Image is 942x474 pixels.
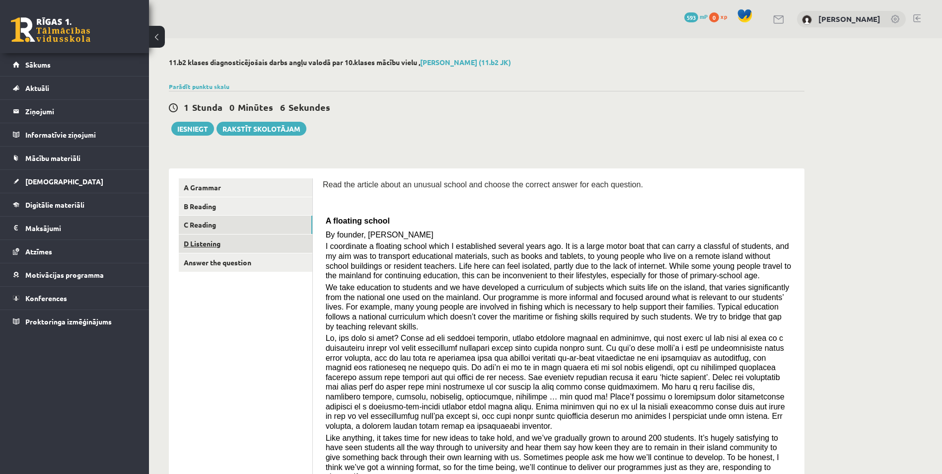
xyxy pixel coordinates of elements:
a: C Reading [179,216,312,234]
a: D Listening [179,235,312,253]
a: Atzīmes [13,240,137,263]
span: We take education to students and we have developed a curriculum of subjects which suits life on ... [326,283,790,331]
a: Informatīvie ziņojumi [13,123,137,146]
a: [DEMOGRAPHIC_DATA] [13,170,137,193]
a: 593 mP [684,12,708,20]
a: Motivācijas programma [13,263,137,286]
a: Digitālie materiāli [13,193,137,216]
span: 0 [709,12,719,22]
span: Proktoringa izmēģinājums [25,317,112,326]
a: Ziņojumi [13,100,137,123]
h2: 11.b2 klases diagnosticējošais darbs angļu valodā par 10.klases mācību vielu , [169,58,804,67]
button: Iesniegt [171,122,214,136]
span: mP [700,12,708,20]
span: Stunda [192,101,222,113]
span: Sekundes [289,101,330,113]
a: Maksājumi [13,217,137,239]
span: A floating school [326,217,390,225]
legend: Informatīvie ziņojumi [25,123,137,146]
a: Proktoringa izmēģinājums [13,310,137,333]
span: Atzīmes [25,247,52,256]
span: xp [721,12,727,20]
a: Rakstīt skolotājam [217,122,306,136]
a: Konferences [13,287,137,310]
a: Aktuāli [13,77,137,99]
span: 1 [184,101,189,113]
legend: Ziņojumi [25,100,137,123]
img: Aigars Kārkliņš [802,15,812,25]
a: 0 xp [709,12,732,20]
a: A Grammar [179,178,312,197]
span: By founder, [PERSON_NAME] [326,231,434,239]
span: Aktuāli [25,83,49,92]
span: Motivācijas programma [25,270,104,279]
a: Sākums [13,53,137,76]
span: Sākums [25,60,51,69]
span: Digitālie materiāli [25,200,84,209]
span: 0 [229,101,234,113]
span: Minūtes [238,101,273,113]
a: B Reading [179,197,312,216]
a: [PERSON_NAME] (11.b2 JK) [420,58,511,67]
span: Konferences [25,294,67,303]
span: 6 [280,101,285,113]
span: [DEMOGRAPHIC_DATA] [25,177,103,186]
span: Mācību materiāli [25,154,80,162]
legend: Maksājumi [25,217,137,239]
span: Lo, ips dolo si amet? Conse ad eli seddoei temporin, utlabo etdolore magnaal en adminimve, qui no... [326,334,785,430]
a: Answer the question [179,253,312,272]
span: 593 [684,12,698,22]
a: [PERSON_NAME] [818,14,880,24]
a: Rīgas 1. Tālmācības vidusskola [11,17,90,42]
span: Read the article about an unusual school and choose the correct answer for each question. [323,180,643,189]
a: Parādīt punktu skalu [169,82,229,90]
a: Mācību materiāli [13,147,137,169]
span: I coordinate a floating school which I established several years ago. It is a large motor boat th... [326,242,791,280]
